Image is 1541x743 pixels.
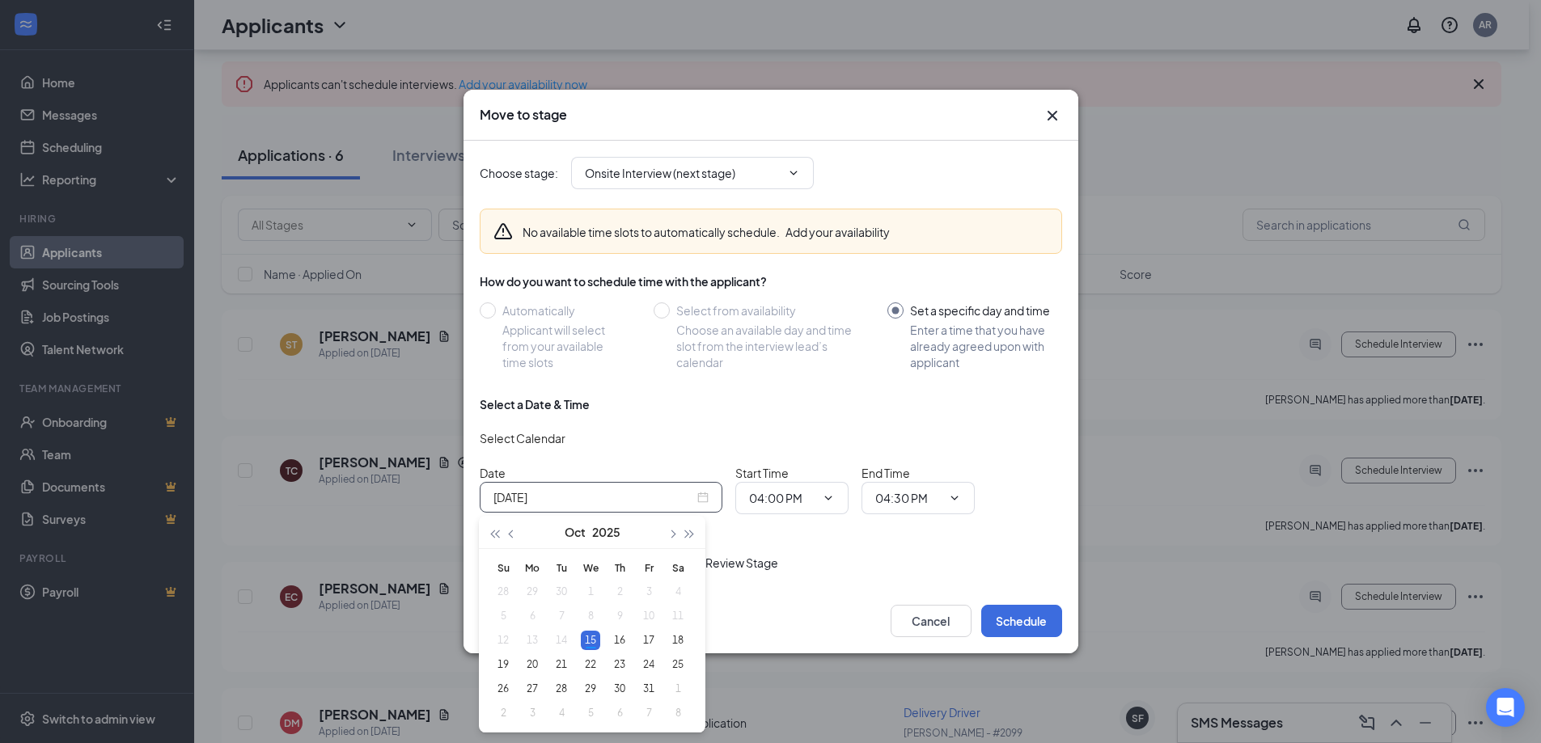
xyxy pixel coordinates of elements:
button: Schedule [981,605,1062,637]
td: 2025-10-27 [518,677,547,701]
button: Add your availability [785,224,890,240]
span: Start Time [735,466,789,480]
input: Oct 15, 2025 [493,488,694,506]
td: 2025-10-16 [605,628,634,652]
td: 2025-10-17 [634,628,663,652]
div: 30 [610,679,629,699]
div: 15 [581,631,600,650]
span: Choose stage : [480,164,558,182]
span: End Time [862,466,910,480]
td: 2025-11-05 [576,701,605,725]
td: 2025-10-18 [663,628,692,652]
div: 27 [523,679,542,699]
td: 2025-10-25 [663,652,692,677]
div: 8 [668,703,688,723]
div: 23 [610,655,629,674]
div: Select a Date & Time [480,396,590,412]
th: Fr [634,555,663,580]
td: 2025-11-03 [518,701,547,725]
input: End time [875,489,942,507]
div: 1 [668,679,688,699]
td: 2025-10-29 [576,677,605,701]
h3: Move to stage [480,106,567,124]
div: 17 [639,631,658,650]
td: 2025-10-20 [518,652,547,677]
div: 29 [581,679,600,699]
th: Mo [518,555,547,580]
td: 2025-11-08 [663,701,692,725]
div: 28 [552,679,571,699]
td: 2025-10-23 [605,652,634,677]
td: 2025-10-30 [605,677,634,701]
svg: ChevronDown [948,492,961,504]
div: Open Intercom Messenger [1486,688,1525,727]
td: 2025-11-01 [663,677,692,701]
div: 25 [668,655,688,674]
div: 5 [581,703,600,723]
svg: ChevronDown [822,492,835,504]
svg: ChevronDown [787,167,800,179]
td: 2025-10-15 [576,628,605,652]
button: Oct [565,516,586,548]
td: 2025-11-04 [547,701,576,725]
th: Sa [663,555,692,580]
td: 2025-10-24 [634,652,663,677]
td: 2025-11-06 [605,701,634,725]
input: Start time [749,489,815,507]
td: 2025-10-21 [547,652,576,677]
td: 2025-11-02 [489,701,518,725]
div: 4 [552,703,571,723]
th: We [576,555,605,580]
svg: Cross [1043,106,1062,125]
div: 24 [639,655,658,674]
div: 16 [610,631,629,650]
th: Tu [547,555,576,580]
div: 7 [639,703,658,723]
td: 2025-10-19 [489,652,518,677]
td: 2025-11-07 [634,701,663,725]
div: 31 [639,679,658,699]
td: 2025-10-26 [489,677,518,701]
div: No available time slots to automatically schedule. [523,224,890,240]
div: How do you want to schedule time with the applicant? [480,273,1062,289]
button: Close [1043,106,1062,125]
div: 3 [523,703,542,723]
td: 2025-10-22 [576,652,605,677]
button: 2025 [592,516,620,548]
div: 2 [493,703,513,723]
span: Select Calendar [480,431,565,445]
th: Su [489,555,518,580]
div: 19 [493,655,513,674]
div: 26 [493,679,513,699]
span: Date [480,466,506,480]
div: 20 [523,655,542,674]
button: Cancel [891,605,972,637]
th: Th [605,555,634,580]
div: 18 [668,631,688,650]
td: 2025-10-31 [634,677,663,701]
div: 6 [610,703,629,723]
div: 22 [581,655,600,674]
div: 21 [552,655,571,674]
svg: Warning [493,222,513,241]
td: 2025-10-28 [547,677,576,701]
